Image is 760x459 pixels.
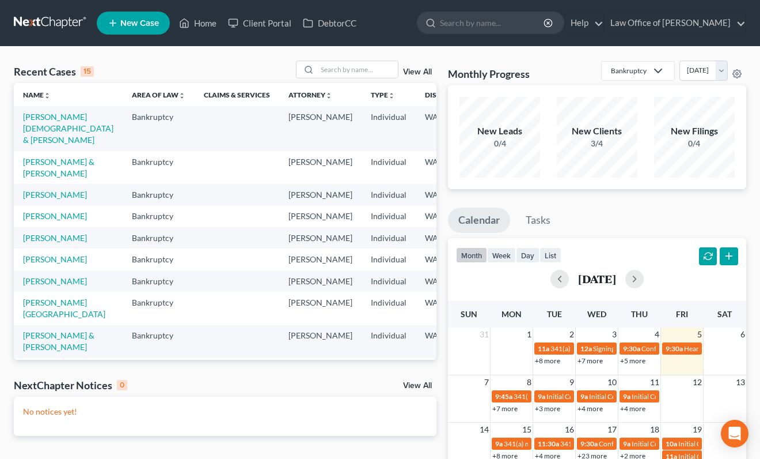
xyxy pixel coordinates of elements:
[539,247,561,263] button: list
[416,249,472,270] td: WAWB
[577,404,603,413] a: +4 more
[14,65,94,78] div: Recent Cases
[362,270,416,292] td: Individual
[557,138,637,149] div: 3/4
[560,439,732,448] span: 341(a) meeting for [PERSON_NAME] & [PERSON_NAME]
[195,83,279,106] th: Claims & Services
[403,68,432,76] a: View All
[623,392,630,401] span: 9a
[653,328,660,341] span: 4
[478,423,490,437] span: 14
[173,13,222,33] a: Home
[279,325,362,358] td: [PERSON_NAME]
[514,392,686,401] span: 341(a) meeting for [PERSON_NAME] & [PERSON_NAME]
[279,358,362,391] td: [PERSON_NAME]
[23,233,87,243] a: [PERSON_NAME]
[580,439,598,448] span: 9:30a
[564,423,575,437] span: 16
[568,375,575,389] span: 9
[123,227,195,249] td: Bankruptcy
[691,423,703,437] span: 19
[81,66,94,77] div: 15
[440,12,545,33] input: Search by name...
[623,439,630,448] span: 9a
[279,106,362,151] td: [PERSON_NAME]
[605,13,746,33] a: Law Office of [PERSON_NAME]
[492,404,518,413] a: +7 more
[611,66,647,76] div: Bankruptcy
[546,392,645,401] span: Initial Consultation Appointment
[325,92,332,99] i: unfold_more
[23,254,87,264] a: [PERSON_NAME]
[362,206,416,227] td: Individual
[461,309,477,319] span: Sun
[538,392,545,401] span: 9a
[717,309,732,319] span: Sat
[654,125,735,138] div: New Filings
[416,106,472,151] td: WAWB
[580,392,588,401] span: 9a
[538,344,549,353] span: 11a
[132,91,185,99] a: Area of Lawunfold_more
[631,309,648,319] span: Thu
[362,184,416,205] td: Individual
[279,292,362,325] td: [PERSON_NAME]
[620,356,645,365] a: +5 more
[317,61,398,78] input: Search by name...
[589,392,688,401] span: Initial Consultation Appointment
[515,208,561,233] a: Tasks
[521,423,533,437] span: 15
[362,151,416,184] td: Individual
[526,328,533,341] span: 1
[14,378,127,392] div: NextChapter Notices
[388,92,395,99] i: unfold_more
[739,328,746,341] span: 6
[362,358,416,391] td: Individual
[535,404,560,413] a: +3 more
[123,106,195,151] td: Bankruptcy
[178,92,185,99] i: unfold_more
[577,356,603,365] a: +7 more
[606,375,618,389] span: 10
[288,91,332,99] a: Attorneyunfold_more
[654,138,735,149] div: 0/4
[120,19,159,28] span: New Case
[416,151,472,184] td: WAWB
[117,380,127,390] div: 0
[478,328,490,341] span: 31
[416,206,472,227] td: WAWB
[23,276,87,286] a: [PERSON_NAME]
[403,382,432,390] a: View All
[550,344,662,353] span: 341(a) meeting for [PERSON_NAME]
[23,91,51,99] a: Nameunfold_more
[123,151,195,184] td: Bankruptcy
[735,375,746,389] span: 13
[721,420,748,447] div: Open Intercom Messenger
[632,439,731,448] span: Initial Consultation Appointment
[666,344,683,353] span: 9:30a
[666,439,677,448] span: 10a
[23,330,94,352] a: [PERSON_NAME] & [PERSON_NAME]
[416,292,472,325] td: WAWB
[23,157,94,178] a: [PERSON_NAME] & [PERSON_NAME]
[279,151,362,184] td: [PERSON_NAME]
[557,125,637,138] div: New Clients
[632,392,731,401] span: Initial Consultation Appointment
[362,249,416,270] td: Individual
[649,375,660,389] span: 11
[504,439,676,448] span: 341(a) meeting for [PERSON_NAME] & [PERSON_NAME]
[416,325,472,358] td: WAWB
[416,358,472,391] td: WAWB
[362,106,416,151] td: Individual
[23,112,113,145] a: [PERSON_NAME][DEMOGRAPHIC_DATA] & [PERSON_NAME]
[580,344,592,353] span: 12a
[599,439,729,448] span: Confirmation hearing for [PERSON_NAME]
[565,13,603,33] a: Help
[459,125,540,138] div: New Leads
[611,328,618,341] span: 3
[123,184,195,205] td: Bankruptcy
[495,439,503,448] span: 9a
[123,358,195,391] td: Bankruptcy
[23,298,105,319] a: [PERSON_NAME][GEOGRAPHIC_DATA]
[448,208,510,233] a: Calendar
